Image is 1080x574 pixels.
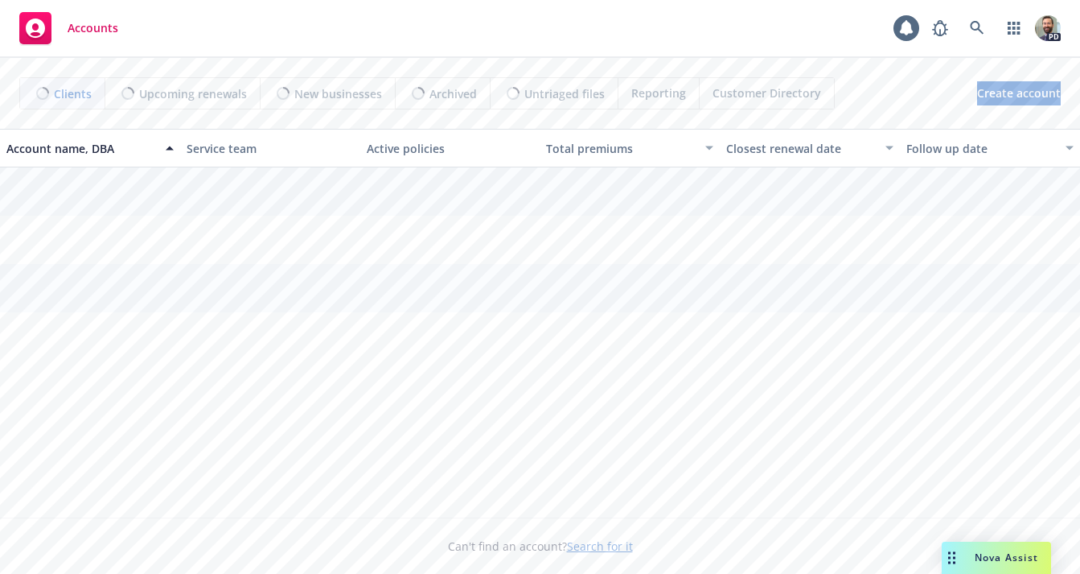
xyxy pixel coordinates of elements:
button: Service team [180,129,360,167]
div: Closest renewal date [726,140,876,157]
button: Closest renewal date [720,129,900,167]
a: Search [961,12,993,44]
a: Report a Bug [924,12,956,44]
span: Clients [54,85,92,102]
span: Untriaged files [524,85,605,102]
a: Create account [977,81,1061,105]
span: Upcoming renewals [139,85,247,102]
span: Archived [429,85,477,102]
span: Reporting [631,85,686,101]
div: Account name, DBA [6,140,156,157]
div: Drag to move [942,542,962,574]
div: Service team [187,140,354,157]
div: Follow up date [906,140,1056,157]
button: Nova Assist [942,542,1051,574]
button: Total premiums [540,129,720,167]
a: Search for it [567,539,633,554]
a: Accounts [13,6,125,51]
span: Customer Directory [712,85,821,101]
div: Total premiums [546,140,696,157]
div: Active policies [367,140,534,157]
span: Accounts [68,22,118,35]
span: Create account [977,78,1061,109]
span: Can't find an account? [448,538,633,555]
img: photo [1035,15,1061,41]
span: Nova Assist [975,551,1038,564]
span: New businesses [294,85,382,102]
button: Follow up date [900,129,1080,167]
a: Switch app [998,12,1030,44]
button: Active policies [360,129,540,167]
